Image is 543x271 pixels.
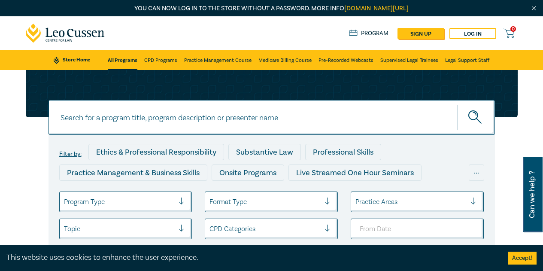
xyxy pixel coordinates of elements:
[209,224,211,234] input: select
[508,252,537,265] button: Accept cookies
[288,164,422,181] div: Live Streamed One Hour Seminars
[319,50,373,70] a: Pre-Recorded Webcasts
[6,252,495,263] div: This website uses cookies to enhance the user experience.
[258,50,312,70] a: Medicare Billing Course
[530,5,537,12] img: Close
[449,28,496,39] a: Log in
[26,4,518,13] p: You can now log in to the store without a password. More info
[469,164,484,181] div: ...
[397,28,444,39] a: sign up
[445,50,489,70] a: Legal Support Staff
[349,30,389,37] a: Program
[144,50,177,70] a: CPD Programs
[64,224,66,234] input: select
[54,56,99,64] a: Store Home
[209,197,211,207] input: select
[108,50,137,70] a: All Programs
[351,219,484,239] input: From Date
[344,4,409,12] a: [DOMAIN_NAME][URL]
[212,164,284,181] div: Onsite Programs
[228,144,301,160] div: Substantive Law
[225,185,361,201] div: Live Streamed Practical Workshops
[510,26,516,32] span: 0
[305,144,381,160] div: Professional Skills
[59,164,207,181] div: Practice Management & Business Skills
[64,197,66,207] input: select
[59,151,82,158] label: Filter by:
[88,144,224,160] div: Ethics & Professional Responsibility
[49,100,495,135] input: Search for a program title, program description or presenter name
[355,197,357,207] input: select
[59,185,221,201] div: Live Streamed Conferences and Intensives
[184,50,252,70] a: Practice Management Course
[380,50,438,70] a: Supervised Legal Trainees
[528,162,536,227] span: Can we help ?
